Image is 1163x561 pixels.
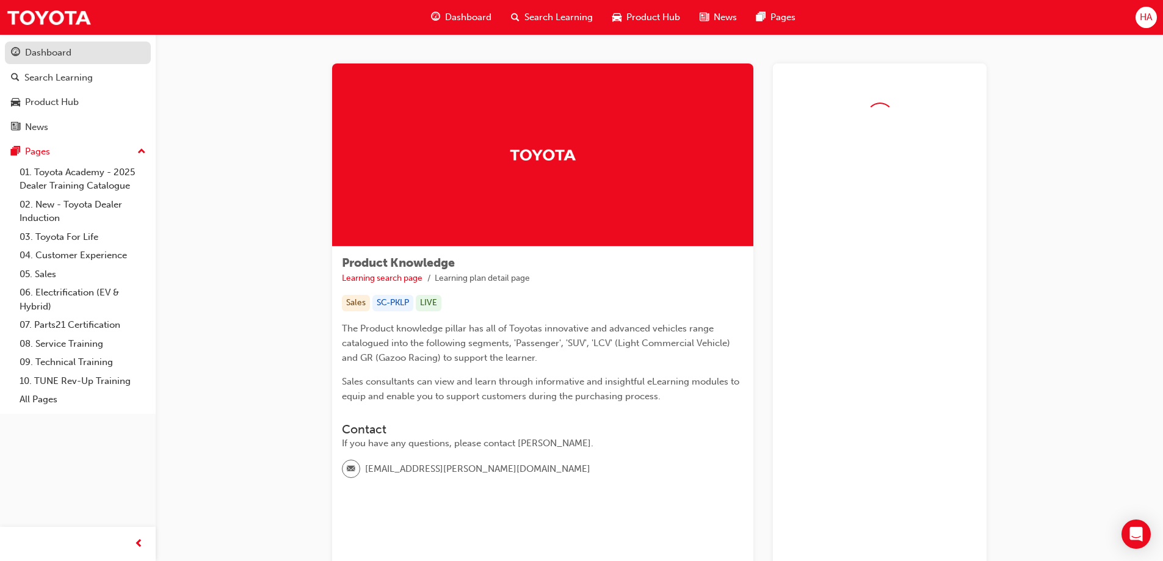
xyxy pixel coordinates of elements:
[747,5,805,30] a: pages-iconPages
[15,265,151,284] a: 05. Sales
[700,10,709,25] span: news-icon
[1140,10,1152,24] span: HA
[25,145,50,159] div: Pages
[15,283,151,316] a: 06. Electrification (EV & Hybrid)
[15,390,151,409] a: All Pages
[347,461,355,477] span: email-icon
[416,295,441,311] div: LIVE
[11,147,20,157] span: pages-icon
[11,97,20,108] span: car-icon
[15,246,151,265] a: 04. Customer Experience
[5,42,151,64] a: Dashboard
[11,73,20,84] span: search-icon
[342,376,742,402] span: Sales consultants can view and learn through informative and insightful eLearning modules to equi...
[372,295,413,311] div: SC-PKLP
[5,91,151,114] a: Product Hub
[15,335,151,353] a: 08. Service Training
[25,120,48,134] div: News
[15,372,151,391] a: 10. TUNE Rev-Up Training
[714,10,737,24] span: News
[342,436,744,451] div: If you have any questions, please contact [PERSON_NAME].
[134,537,143,552] span: prev-icon
[603,5,690,30] a: car-iconProduct Hub
[511,10,520,25] span: search-icon
[342,422,744,436] h3: Contact
[612,10,621,25] span: car-icon
[5,67,151,89] a: Search Learning
[770,10,795,24] span: Pages
[342,323,733,363] span: The Product knowledge pillar has all of Toyotas innovative and advanced vehicles range catalogued...
[445,10,491,24] span: Dashboard
[5,140,151,163] button: Pages
[431,10,440,25] span: guage-icon
[15,228,151,247] a: 03. Toyota For Life
[11,122,20,133] span: news-icon
[15,353,151,372] a: 09. Technical Training
[5,116,151,139] a: News
[690,5,747,30] a: news-iconNews
[509,144,576,165] img: Trak
[501,5,603,30] a: search-iconSearch Learning
[15,316,151,335] a: 07. Parts21 Certification
[626,10,680,24] span: Product Hub
[756,10,766,25] span: pages-icon
[365,462,590,476] span: [EMAIL_ADDRESS][PERSON_NAME][DOMAIN_NAME]
[342,295,370,311] div: Sales
[15,163,151,195] a: 01. Toyota Academy - 2025 Dealer Training Catalogue
[435,272,530,286] li: Learning plan detail page
[6,4,92,31] img: Trak
[421,5,501,30] a: guage-iconDashboard
[1121,519,1151,549] div: Open Intercom Messenger
[25,46,71,60] div: Dashboard
[5,39,151,140] button: DashboardSearch LearningProduct HubNews
[137,144,146,160] span: up-icon
[15,195,151,228] a: 02. New - Toyota Dealer Induction
[11,48,20,59] span: guage-icon
[1136,7,1157,28] button: HA
[342,256,455,270] span: Product Knowledge
[24,71,93,85] div: Search Learning
[524,10,593,24] span: Search Learning
[25,95,79,109] div: Product Hub
[342,273,422,283] a: Learning search page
